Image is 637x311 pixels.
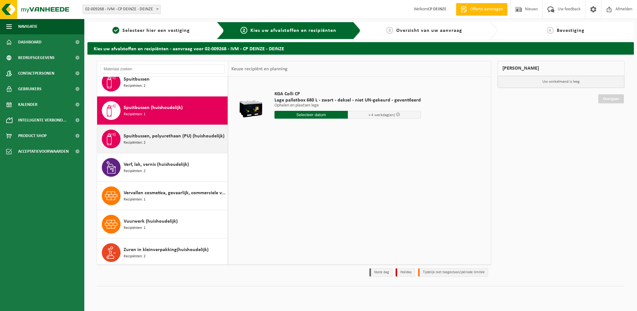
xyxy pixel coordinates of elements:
[124,246,209,254] span: Zuren in kleinverpakking(huishoudelijk)
[274,111,348,119] input: Selecteer datum
[112,27,119,34] span: 1
[274,103,421,108] p: Ophalen en plaatsen lege
[18,81,42,97] span: Gebruikers
[124,218,178,225] span: Vuurwerk (huishoudelijk)
[418,268,488,277] li: Tijdelijk niet toegestaan/période limitée
[97,239,228,267] button: Zuren in kleinverpakking(huishoudelijk) Recipiënten: 2
[124,104,183,111] span: Spuitbussen (huishoudelijk)
[124,168,146,174] span: Recipiënten: 2
[124,111,146,117] span: Recipiënten: 1
[396,28,462,33] span: Overzicht van uw aanvraag
[124,225,146,231] span: Recipiënten: 1
[122,28,190,33] span: Selecteer hier een vestiging
[82,5,161,14] span: 02-009268 - IVM - CP DEINZE - DEINZE
[274,91,421,97] span: KGA Colli CP
[83,5,160,14] span: 02-009268 - IVM - CP DEINZE - DEINZE
[497,61,625,76] div: [PERSON_NAME]
[124,161,189,168] span: Verf, lak, vernis (huishoudelijk)
[469,6,504,12] span: Offerte aanvragen
[97,210,228,239] button: Vuurwerk (huishoudelijk) Recipiënten: 1
[369,268,393,277] li: Vaste dag
[18,34,42,50] span: Dashboard
[18,19,37,34] span: Navigatie
[91,27,212,34] a: 1Selecteer hier een vestiging
[87,42,634,54] h2: Kies uw afvalstoffen en recipiënten - aanvraag voor 02-009268 - IVM - CP DEINZE - DEINZE
[598,94,624,103] a: Doorgaan
[368,113,395,117] span: + 4 werkdag(en)
[557,28,585,33] span: Bevestiging
[97,96,228,125] button: Spuitbussen (huishoudelijk) Recipiënten: 1
[228,61,291,77] div: Keuze recipiënt en planning
[428,7,447,12] strong: CP DEINZE
[274,97,421,103] span: Lage palletbox 680 L - zwart - deksel - niet UN-gekeurd - geventileerd
[250,28,336,33] span: Kies uw afvalstoffen en recipiënten
[97,153,228,182] button: Verf, lak, vernis (huishoudelijk) Recipiënten: 2
[18,50,55,66] span: Bedrijfsgegevens
[240,27,247,34] span: 2
[100,64,225,74] input: Materiaal zoeken
[97,182,228,210] button: Vervallen cosmetica, gevaarlijk, commerciele verpakking (huishoudelijk) Recipiënten: 1
[124,132,225,140] span: Spuitbussen, polyurethaan (PU) (huishoudelijk)
[97,68,228,96] button: Spuitbussen Recipiënten: 2
[18,128,47,144] span: Product Shop
[498,76,625,88] p: Uw winkelmand is leeg
[97,125,228,153] button: Spuitbussen, polyurethaan (PU) (huishoudelijk) Recipiënten: 2
[456,3,507,16] a: Offerte aanvragen
[124,76,150,83] span: Spuitbussen
[18,66,54,81] span: Contactpersonen
[124,140,146,146] span: Recipiënten: 2
[124,189,226,197] span: Vervallen cosmetica, gevaarlijk, commerciele verpakking (huishoudelijk)
[18,112,67,128] span: Intelligente verbond...
[124,197,146,203] span: Recipiënten: 1
[547,27,554,34] span: 4
[18,144,69,159] span: Acceptatievoorwaarden
[124,83,146,89] span: Recipiënten: 2
[396,268,415,277] li: Holiday
[124,254,146,259] span: Recipiënten: 2
[386,27,393,34] span: 3
[18,97,37,112] span: Kalender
